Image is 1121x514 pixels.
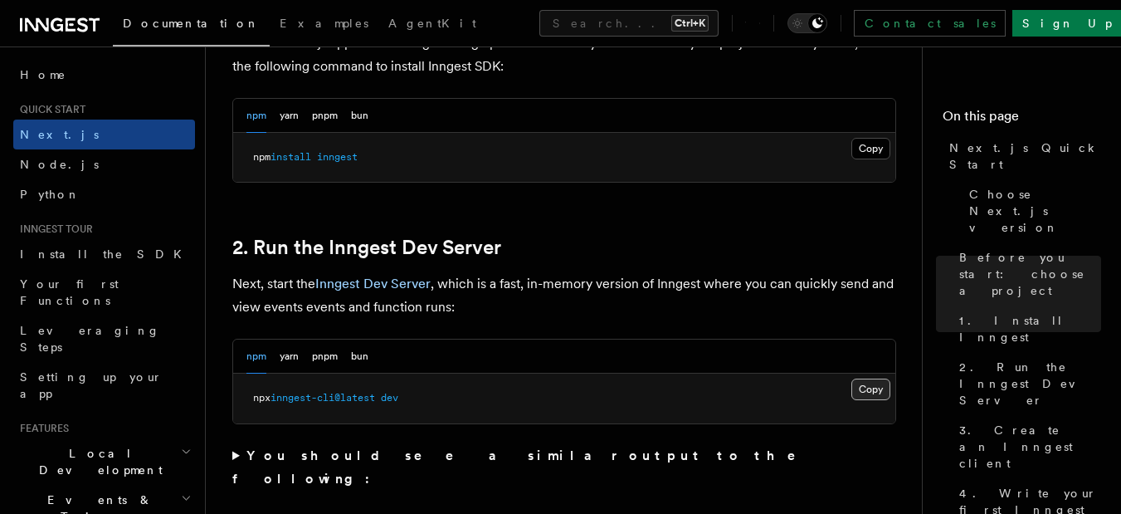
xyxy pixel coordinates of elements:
[854,10,1006,37] a: Contact sales
[246,99,266,133] button: npm
[13,60,195,90] a: Home
[381,392,398,404] span: dev
[943,133,1101,179] a: Next.js Quick Start
[943,106,1101,133] h4: On this page
[20,128,99,141] span: Next.js
[317,151,358,163] span: inngest
[253,151,271,163] span: npm
[271,151,311,163] span: install
[671,15,709,32] kbd: Ctrl+K
[20,324,160,354] span: Leveraging Steps
[953,242,1101,306] a: Before you start: choose a project
[963,179,1101,242] a: Choose Next.js version
[280,99,299,133] button: yarn
[13,438,195,485] button: Local Development
[280,340,299,374] button: yarn
[270,5,378,45] a: Examples
[232,32,896,78] p: With the Next.js app now running running open a new tab in your terminal. In your project directo...
[113,5,270,47] a: Documentation
[232,444,896,491] summary: You should see a similar output to the following:
[20,158,99,171] span: Node.js
[959,359,1101,409] span: 2. Run the Inngest Dev Server
[959,422,1101,472] span: 3. Create an Inngest client
[20,66,66,83] span: Home
[949,140,1101,173] span: Next.js Quick Start
[851,138,890,159] button: Copy
[539,10,719,37] button: Search...Ctrl+K
[13,149,195,179] a: Node.js
[378,5,486,45] a: AgentKit
[13,223,93,236] span: Inngest tour
[953,415,1101,478] a: 3. Create an Inngest client
[232,272,896,319] p: Next, start the , which is a fast, in-memory version of Inngest where you can quickly send and vi...
[787,13,827,33] button: Toggle dark mode
[271,392,375,404] span: inngest-cli@latest
[20,247,192,261] span: Install the SDK
[13,422,69,435] span: Features
[969,186,1101,236] span: Choose Next.js version
[351,340,368,374] button: bun
[959,249,1101,299] span: Before you start: choose a project
[851,379,890,400] button: Copy
[13,445,181,478] span: Local Development
[123,17,260,30] span: Documentation
[13,362,195,409] a: Setting up your app
[20,188,80,201] span: Python
[953,352,1101,415] a: 2. Run the Inngest Dev Server
[13,103,85,116] span: Quick start
[232,448,819,487] strong: You should see a similar output to the following:
[13,316,195,362] a: Leveraging Steps
[13,239,195,269] a: Install the SDK
[959,312,1101,345] span: 1. Install Inngest
[351,99,368,133] button: bun
[280,17,368,30] span: Examples
[388,17,476,30] span: AgentKit
[953,306,1101,352] a: 1. Install Inngest
[312,340,338,374] button: pnpm
[232,236,501,259] a: 2. Run the Inngest Dev Server
[13,269,195,316] a: Your first Functions
[246,340,266,374] button: npm
[20,370,163,400] span: Setting up your app
[312,99,338,133] button: pnpm
[13,179,195,209] a: Python
[20,277,119,307] span: Your first Functions
[315,276,431,291] a: Inngest Dev Server
[253,392,271,404] span: npx
[13,120,195,149] a: Next.js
